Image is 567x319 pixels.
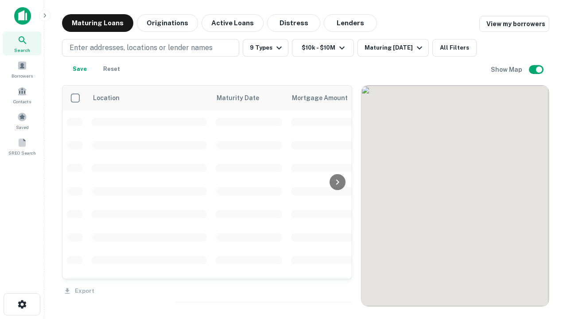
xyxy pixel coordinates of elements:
span: Mortgage Amount [292,93,359,103]
button: Distress [267,14,320,32]
button: Maturing [DATE] [357,39,429,57]
p: Enter addresses, locations or lender names [70,43,213,53]
img: capitalize-icon.png [14,7,31,25]
span: Location [93,93,120,103]
a: View my borrowers [479,16,549,32]
button: Enter addresses, locations or lender names [62,39,239,57]
span: Search [14,47,30,54]
button: Save your search to get updates of matches that match your search criteria. [66,60,94,78]
a: Search [3,31,42,55]
button: Lenders [324,14,377,32]
button: Originations [137,14,198,32]
span: Saved [16,124,29,131]
div: 0 0 [361,86,549,306]
span: SREO Search [8,149,36,156]
h6: Show Map [491,65,524,74]
a: Contacts [3,83,42,107]
div: Maturing [DATE] [365,43,425,53]
button: Maturing Loans [62,14,133,32]
a: SREO Search [3,134,42,158]
th: Location [87,86,211,110]
button: 9 Types [243,39,288,57]
a: Borrowers [3,57,42,81]
iframe: Chat Widget [523,248,567,291]
span: Maturity Date [217,93,271,103]
button: All Filters [432,39,477,57]
th: Mortgage Amount [287,86,384,110]
th: Maturity Date [211,86,287,110]
a: Saved [3,109,42,132]
button: Active Loans [202,14,264,32]
span: Borrowers [12,72,33,79]
button: $10k - $10M [292,39,354,57]
span: Contacts [13,98,31,105]
button: Reset [97,60,126,78]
